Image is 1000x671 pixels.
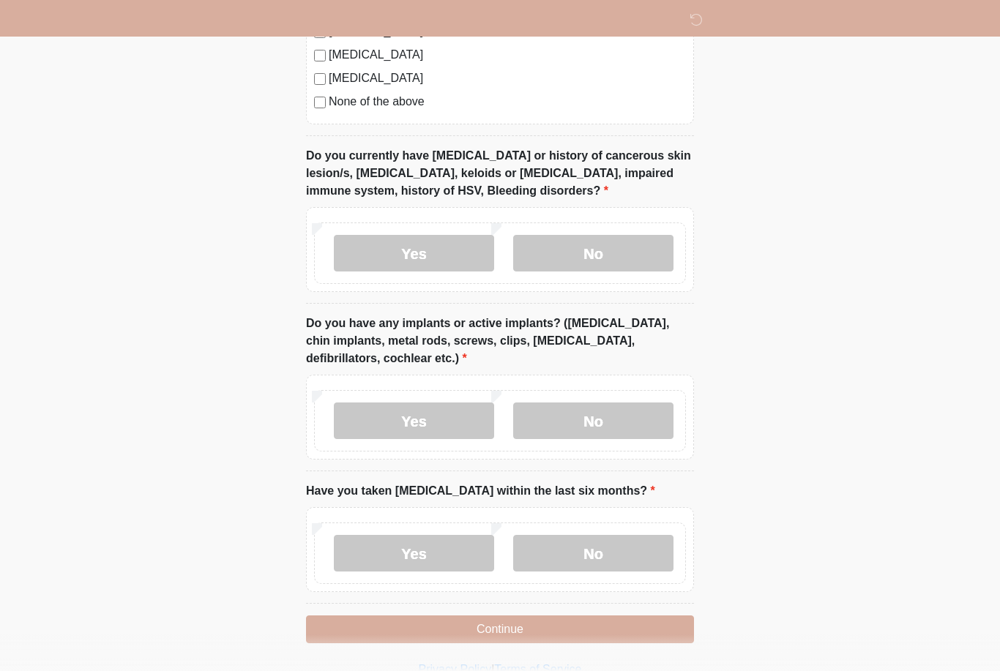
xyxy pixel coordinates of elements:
label: None of the above [329,93,686,110]
label: Do you currently have [MEDICAL_DATA] or history of cancerous skin lesion/s, [MEDICAL_DATA], keloi... [306,147,694,200]
button: Continue [306,615,694,643]
label: [MEDICAL_DATA] [329,46,686,64]
input: [MEDICAL_DATA] [314,73,326,85]
label: Have you taken [MEDICAL_DATA] within the last six months? [306,482,655,500]
label: Do you have any implants or active implants? ([MEDICAL_DATA], chin implants, metal rods, screws, ... [306,315,694,367]
label: Yes [334,235,494,271]
img: DM Studio Logo [291,11,310,29]
label: [MEDICAL_DATA] [329,70,686,87]
label: No [513,235,673,271]
label: No [513,402,673,439]
label: Yes [334,402,494,439]
label: Yes [334,535,494,571]
input: [MEDICAL_DATA] [314,50,326,61]
label: No [513,535,673,571]
input: None of the above [314,97,326,108]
